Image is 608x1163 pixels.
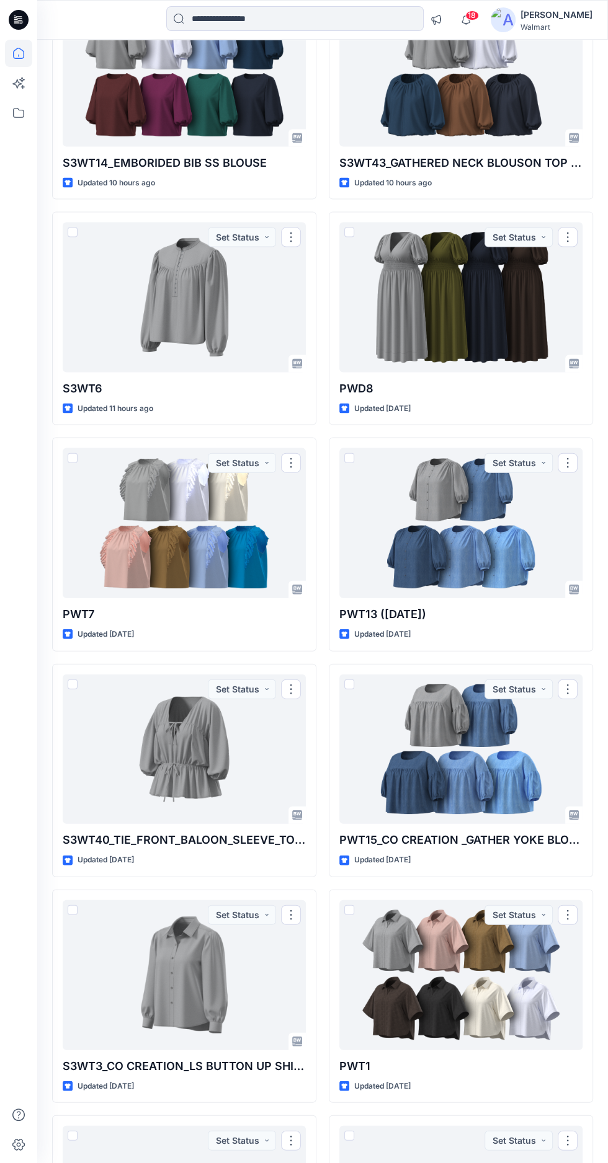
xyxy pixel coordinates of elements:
[339,379,583,397] p: PWD8
[339,605,583,622] p: PWT13 ([DATE])
[63,379,306,397] p: S3WT6
[354,1079,411,1092] p: Updated [DATE]
[63,222,306,372] a: S3WT6
[339,674,583,824] a: PWT15_CO CREATION _GATHER YOKE BLOUSE
[339,448,583,598] a: PWT13 (15-09-25)
[339,831,583,848] p: PWT15_CO CREATION _GATHER YOKE BLOUSE
[78,627,134,640] p: Updated [DATE]
[465,11,479,20] span: 18
[63,448,306,598] a: PWT7
[78,176,155,189] p: Updated 10 hours ago
[354,176,432,189] p: Updated 10 hours ago
[63,1057,306,1074] p: S3WT3_CO CREATION_LS BUTTON UP SHIRT W-GATHERED SLEEVE
[339,1057,583,1074] p: PWT1
[78,1079,134,1092] p: Updated [DATE]
[339,154,583,171] p: S3WT43_GATHERED NECK BLOUSON TOP [[DATE]]
[78,402,153,415] p: Updated 11 hours ago
[354,627,411,640] p: Updated [DATE]
[354,402,411,415] p: Updated [DATE]
[63,900,306,1050] a: S3WT3_CO CREATION_LS BUTTON UP SHIRT W-GATHERED SLEEVE
[354,853,411,866] p: Updated [DATE]
[521,22,592,32] div: Walmart
[339,900,583,1050] a: PWT1
[78,853,134,866] p: Updated [DATE]
[491,7,516,32] img: avatar
[63,674,306,824] a: S3WT40_TIE_FRONT_BALOON_SLEEVE_TOP (15-09-2025 )
[339,222,583,372] a: PWD8
[63,831,306,848] p: S3WT40_TIE_FRONT_BALOON_SLEEVE_TOP ([DATE] )
[521,7,592,22] div: [PERSON_NAME]
[63,154,306,171] p: S3WT14_EMBORIDED BIB SS BLOUSE
[63,605,306,622] p: PWT7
